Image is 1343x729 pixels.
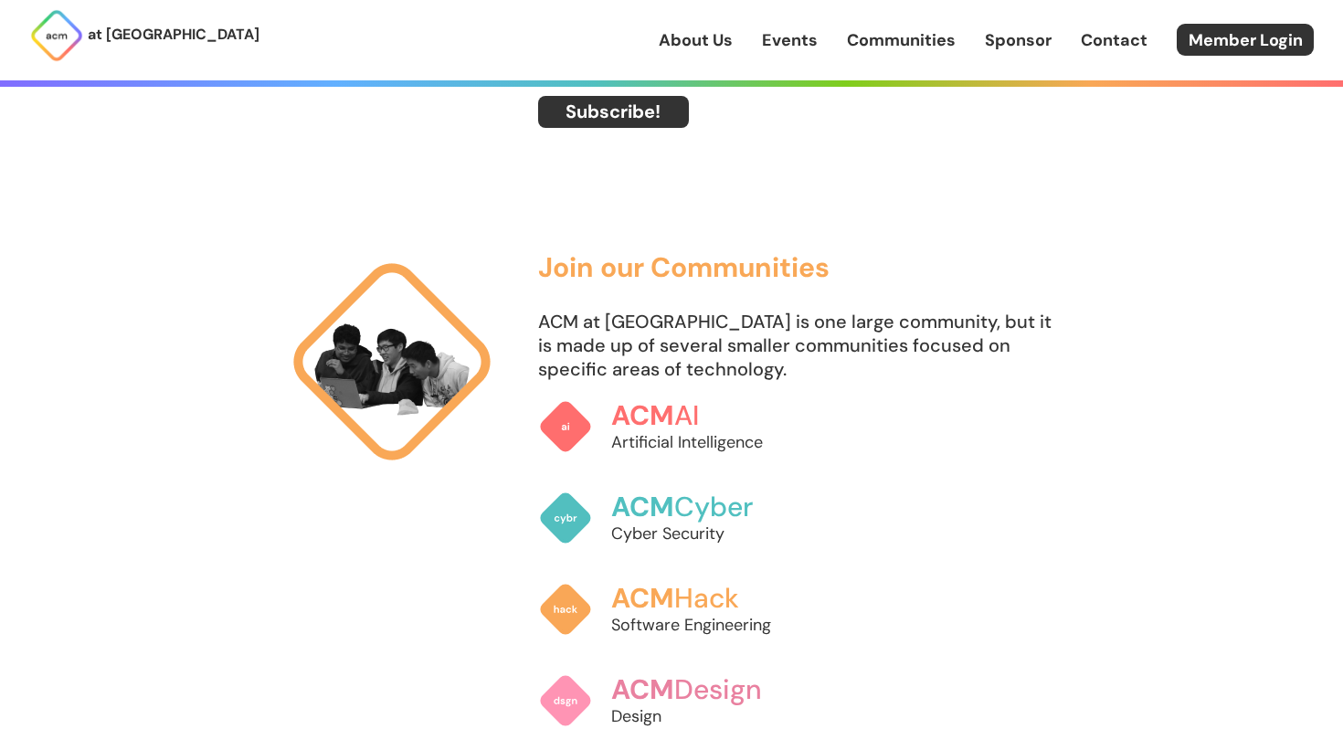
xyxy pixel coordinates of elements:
[538,399,593,454] img: ACM AI
[538,96,689,128] a: Subscribe!
[538,673,593,728] img: ACM Design
[538,381,803,472] a: ACMAIArtificial Intelligence
[538,252,1061,282] h3: Join our Communities
[538,491,593,545] img: ACM Cyber
[538,564,803,655] a: ACMHackSoftware Engineering
[659,28,733,52] a: About Us
[538,310,1061,381] p: ACM at [GEOGRAPHIC_DATA] is one large community, but it is made up of several smaller communities...
[611,580,674,616] span: ACM
[1177,24,1314,56] a: Member Login
[611,613,803,637] p: Software Engineering
[611,430,803,454] p: Artificial Intelligence
[611,671,674,707] span: ACM
[538,582,593,637] img: ACM Hack
[611,489,674,524] span: ACM
[538,472,803,564] a: ACMCyberCyber Security
[611,704,803,728] p: Design
[611,522,803,545] p: Cyber Security
[985,28,1052,52] a: Sponsor
[611,491,803,522] h3: Cyber
[762,28,818,52] a: Events
[611,397,674,433] span: ACM
[88,23,259,47] p: at [GEOGRAPHIC_DATA]
[1081,28,1147,52] a: Contact
[611,674,803,704] h3: Design
[611,400,803,430] h3: AI
[847,28,956,52] a: Communities
[29,8,259,63] a: at [GEOGRAPHIC_DATA]
[29,8,84,63] img: ACM Logo
[611,583,803,613] h3: Hack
